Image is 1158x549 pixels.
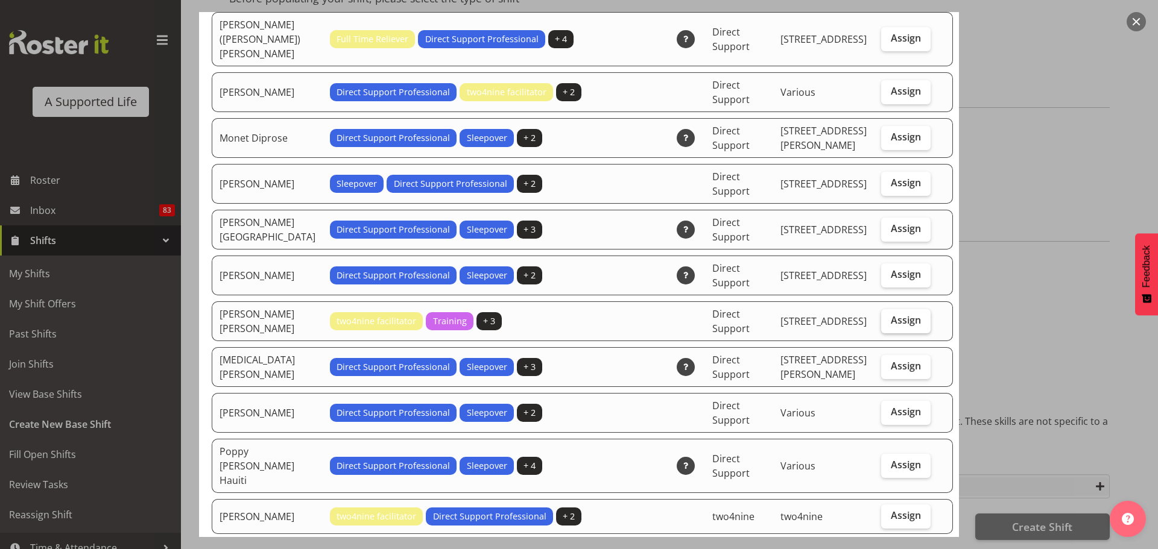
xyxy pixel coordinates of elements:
span: two4nine [712,510,755,523]
span: Direct Support [712,353,750,381]
td: [PERSON_NAME] [PERSON_NAME] [212,301,323,341]
span: Sleepover [467,459,507,472]
span: + 2 [563,510,575,523]
td: [PERSON_NAME] [212,256,323,295]
span: Sleepover [337,177,377,190]
span: [STREET_ADDRESS] [780,33,867,46]
span: Full Time Reliever [337,33,408,46]
span: Assign [891,314,921,326]
span: two4nine facilitator [337,510,416,523]
span: Direct Support Professional [337,360,450,374]
td: [PERSON_NAME] [212,393,323,433]
span: Direct Support [712,307,750,335]
span: Sleepover [467,269,507,282]
span: Feedback [1141,245,1152,287]
span: + 3 [483,315,495,328]
td: Monet Diprose [212,118,323,158]
span: Sleepover [467,131,507,145]
span: Direct Support Professional [337,406,450,419]
span: Sleepover [467,223,507,236]
span: + 3 [524,360,536,374]
span: Assign [891,85,921,97]
td: [PERSON_NAME] [212,164,323,204]
span: + 2 [524,131,536,145]
span: + 2 [524,269,536,282]
span: + 2 [563,86,575,99]
span: + 2 [524,406,536,419]
span: Direct Support Professional [425,33,539,46]
span: Direct Support [712,399,750,427]
td: Poppy [PERSON_NAME] Hauiti [212,439,323,493]
span: Direct Support [712,452,750,480]
span: Direct Support Professional [337,223,450,236]
span: + 4 [524,459,536,472]
span: Assign [891,406,921,418]
span: Direct Support [712,216,750,243]
span: two4nine facilitator [467,86,546,99]
span: Direct Support Professional [337,269,450,282]
td: [PERSON_NAME] [212,72,323,112]
span: [STREET_ADDRESS][PERSON_NAME] [780,353,867,381]
span: Sleepover [467,360,507,374]
span: Various [780,459,815,472]
span: two4nine facilitator [337,315,416,328]
span: Assign [891,459,921,471]
span: [STREET_ADDRESS] [780,223,867,236]
span: Direct Support Professional [394,177,507,190]
span: + 4 [555,33,567,46]
span: Assign [891,222,921,234]
span: two4nine [780,510,823,523]
span: + 3 [524,223,536,236]
span: Direct Support Professional [337,86,450,99]
span: Direct Support [712,25,750,53]
span: Sleepover [467,406,507,419]
span: Assign [891,177,921,189]
span: [STREET_ADDRESS][PERSON_NAME] [780,124,867,152]
span: Direct Support [712,262,750,289]
td: [PERSON_NAME] [212,499,323,534]
td: [MEDICAL_DATA][PERSON_NAME] [212,347,323,387]
span: [STREET_ADDRESS] [780,315,867,328]
span: [STREET_ADDRESS] [780,177,867,190]
span: Assign [891,32,921,44]
span: Direct Support [712,78,750,106]
span: Assign [891,360,921,372]
span: Various [780,406,815,419]
button: Feedback - Show survey [1135,233,1158,315]
td: [PERSON_NAME][GEOGRAPHIC_DATA] [212,210,323,249]
span: Assign [891,509,921,521]
span: Direct Support Professional [337,131,450,145]
span: Assign [891,268,921,280]
span: Direct Support Professional [337,459,450,472]
span: Training [433,315,467,328]
span: Direct Support [712,124,750,152]
span: Various [780,86,815,99]
img: help-xxl-2.png [1122,513,1134,525]
span: Direct Support [712,170,750,198]
td: [PERSON_NAME] ([PERSON_NAME]) [PERSON_NAME] [212,12,323,66]
span: + 2 [524,177,536,190]
span: Direct Support Professional [433,510,546,523]
span: [STREET_ADDRESS] [780,269,867,282]
span: Assign [891,131,921,143]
